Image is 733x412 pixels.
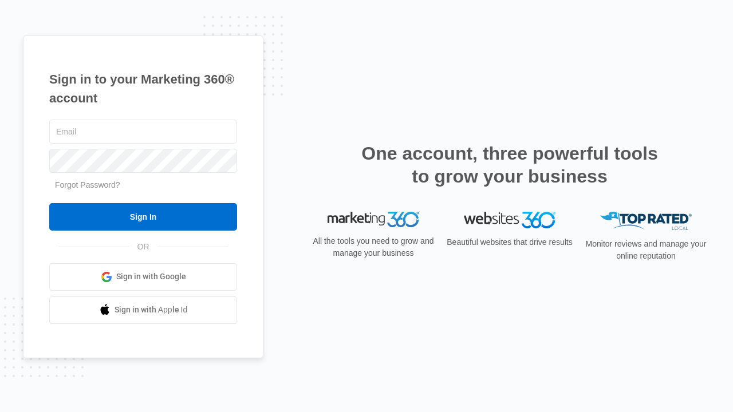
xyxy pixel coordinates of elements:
[446,236,574,248] p: Beautiful websites that drive results
[49,203,237,231] input: Sign In
[49,120,237,144] input: Email
[116,271,186,283] span: Sign in with Google
[49,263,237,291] a: Sign in with Google
[309,235,438,259] p: All the tools you need to grow and manage your business
[328,212,419,228] img: Marketing 360
[129,241,157,253] span: OR
[464,212,555,228] img: Websites 360
[115,304,188,316] span: Sign in with Apple Id
[55,180,120,189] a: Forgot Password?
[600,212,692,231] img: Top Rated Local
[49,70,237,108] h1: Sign in to your Marketing 360® account
[582,238,710,262] p: Monitor reviews and manage your online reputation
[49,296,237,324] a: Sign in with Apple Id
[358,142,661,188] h2: One account, three powerful tools to grow your business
